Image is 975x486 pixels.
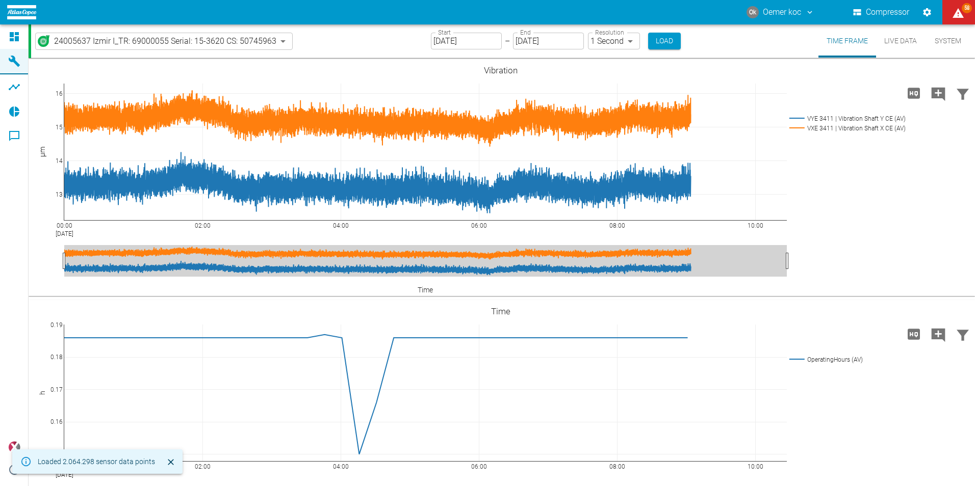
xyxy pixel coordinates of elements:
[851,3,912,21] button: Compressor
[951,80,975,106] button: Filter Chart Data
[54,35,276,47] span: 24005637 Izmir I_TR: 69000055 Serial: 15-3620 CS: 50745963
[431,33,502,49] input: MM/DD/YYYY
[926,321,951,347] button: Add comment
[962,3,972,13] span: 58
[588,33,640,49] div: 1 Second
[918,3,936,21] button: Settings
[926,80,951,106] button: Add comment
[745,3,816,21] button: oemer.koc@atlascopco.com
[38,452,155,471] div: Loaded 2.064.298 sensor data points
[818,24,876,58] button: Time Frame
[7,5,36,19] img: logo
[951,321,975,347] button: Filter Chart Data
[902,329,926,338] span: Load high Res
[925,24,971,58] button: System
[513,33,584,49] input: MM/DD/YYYY
[876,24,925,58] button: Live Data
[8,441,20,453] img: Xplore Logo
[747,6,759,18] div: Ok
[902,88,926,97] span: Load high Res
[438,28,451,37] label: Start
[595,28,624,37] label: Resolution
[648,33,681,49] button: Load
[163,454,178,470] button: Close
[38,35,276,47] a: 24005637 Izmir I_TR: 69000055 Serial: 15-3620 CS: 50745963
[505,35,510,47] p: –
[520,28,530,37] label: End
